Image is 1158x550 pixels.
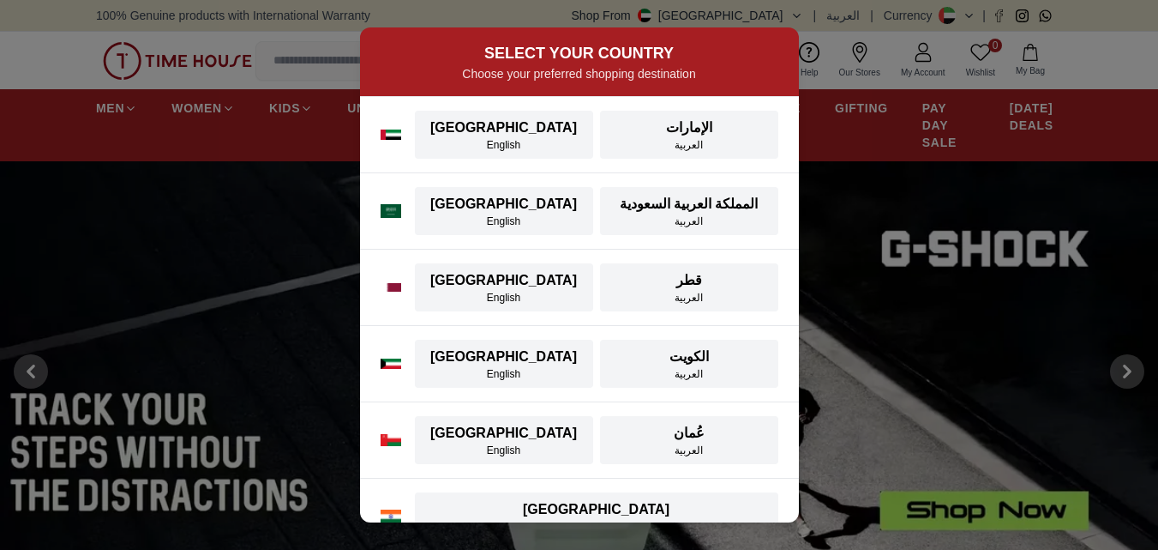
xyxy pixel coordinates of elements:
img: Oman flag [381,434,401,445]
h2: SELECT YOUR COUNTRY [381,41,778,65]
div: المملكة العربية السعودية [610,194,768,215]
div: الكويت [610,347,768,367]
button: [GEOGRAPHIC_DATA]English [415,493,778,541]
div: [GEOGRAPHIC_DATA] [425,499,768,520]
div: العربية [610,138,768,152]
button: [GEOGRAPHIC_DATA]English [415,416,593,464]
div: الإمارات [610,118,768,138]
img: UAE flag [381,130,401,140]
button: [GEOGRAPHIC_DATA]English [415,340,593,388]
button: [GEOGRAPHIC_DATA]English [415,187,593,235]
img: India flag [381,510,401,523]
button: المملكة العربية السعوديةالعربية [600,187,778,235]
div: English [425,367,583,381]
div: العربية [610,291,768,305]
div: قطر [610,270,768,291]
div: العربية [610,215,768,228]
img: Saudi Arabia flag [381,204,401,218]
button: قطرالعربية [600,263,778,311]
div: English [425,138,583,152]
p: Choose your preferred shopping destination [381,65,778,82]
div: [GEOGRAPHIC_DATA] [425,194,583,215]
button: [GEOGRAPHIC_DATA]English [415,263,593,311]
div: [GEOGRAPHIC_DATA] [425,423,583,444]
button: عُمانالعربية [600,416,778,464]
div: العربية [610,444,768,457]
div: English [425,444,583,457]
div: [GEOGRAPHIC_DATA] [425,118,583,138]
div: [GEOGRAPHIC_DATA] [425,270,583,291]
button: الكويتالعربية [600,340,778,388]
div: English [425,291,583,305]
div: [GEOGRAPHIC_DATA] [425,347,583,367]
div: English [425,520,768,534]
img: Qatar flag [381,283,401,292]
button: [GEOGRAPHIC_DATA]English [415,111,593,159]
div: English [425,215,583,228]
button: الإماراتالعربية [600,111,778,159]
img: Kuwait flag [381,359,401,369]
div: العربية [610,367,768,381]
div: عُمان [610,423,768,444]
